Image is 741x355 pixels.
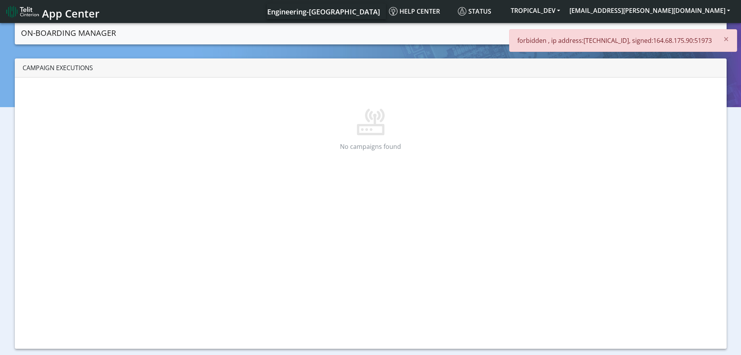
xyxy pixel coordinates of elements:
[458,7,491,16] span: Status
[716,30,737,48] button: Close
[42,6,100,21] span: App Center
[346,86,396,136] img: No more campaigns found
[267,7,380,16] span: Engineering-[GEOGRAPHIC_DATA]
[389,7,398,16] img: knowledge.svg
[389,7,440,16] span: Help center
[723,32,729,45] span: ×
[617,25,659,40] a: Campaigns
[565,4,735,18] button: [EMAIL_ADDRESS][PERSON_NAME][DOMAIN_NAME]
[6,5,39,18] img: logo-telit-cinterion-gw-new.png
[506,4,565,18] button: TROPICAL_DEV
[455,4,506,19] a: Status
[458,7,466,16] img: status.svg
[517,36,712,45] p: forbidden , ip address:[TECHNICAL_ID], signed:164.68.175.90:51973
[36,142,705,151] p: No campaigns found
[386,4,455,19] a: Help center
[6,3,98,20] a: App Center
[659,25,720,40] a: Create campaign
[267,4,380,19] a: Your current platform instance
[21,25,116,41] a: On-Boarding Manager
[15,58,727,78] div: Campaign Executions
